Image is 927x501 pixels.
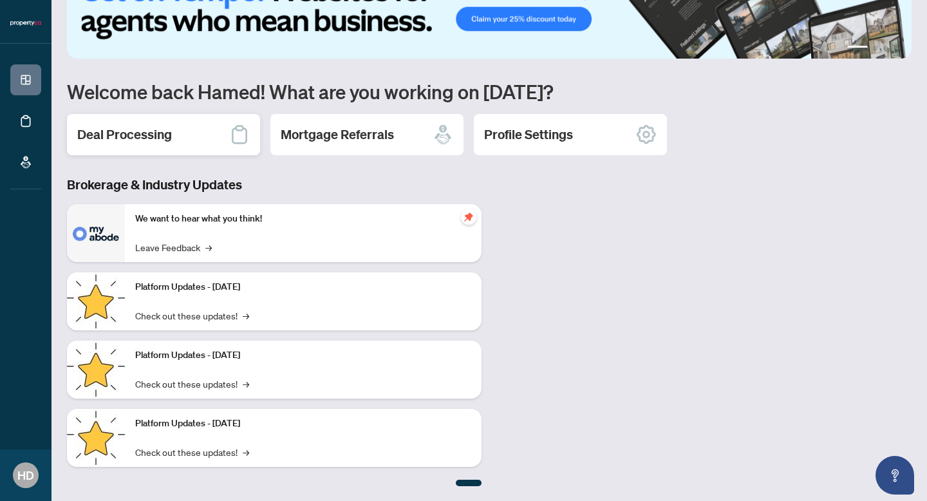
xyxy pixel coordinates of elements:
img: We want to hear what you think! [67,204,125,262]
button: 1 [847,46,868,51]
span: HD [17,466,34,484]
p: Platform Updates - [DATE] [135,280,471,294]
p: We want to hear what you think! [135,212,471,226]
h2: Mortgage Referrals [281,126,394,144]
button: Open asap [876,456,914,495]
span: → [243,445,249,459]
h2: Profile Settings [484,126,573,144]
h3: Brokerage & Industry Updates [67,176,482,194]
button: 4 [894,46,899,51]
p: Platform Updates - [DATE] [135,348,471,363]
span: → [205,240,212,254]
a: Check out these updates!→ [135,445,249,459]
img: Platform Updates - June 23, 2025 [67,409,125,467]
h2: Deal Processing [77,126,172,144]
a: Check out these updates!→ [135,377,249,391]
span: → [243,308,249,323]
img: logo [10,19,41,27]
h1: Welcome back Hamed! What are you working on [DATE]? [67,79,912,104]
p: Platform Updates - [DATE] [135,417,471,431]
span: → [243,377,249,391]
a: Check out these updates!→ [135,308,249,323]
button: 3 [883,46,888,51]
a: Leave Feedback→ [135,240,212,254]
button: 2 [873,46,878,51]
img: Platform Updates - July 21, 2025 [67,272,125,330]
img: Platform Updates - July 8, 2025 [67,341,125,399]
span: pushpin [461,209,476,225]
